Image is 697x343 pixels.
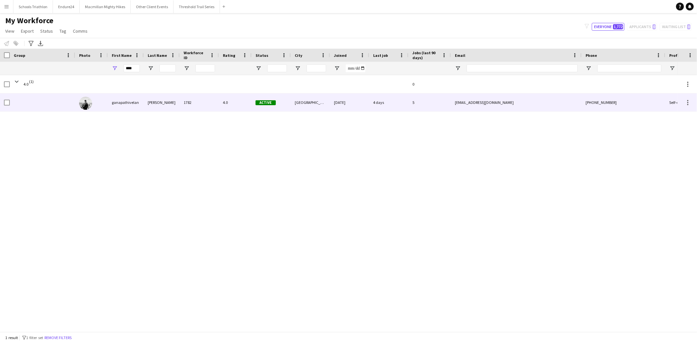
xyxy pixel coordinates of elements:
[256,53,268,58] span: Status
[346,64,365,72] input: Joined Filter Input
[108,93,144,111] div: ganapathivelan
[295,65,301,71] button: Open Filter Menu
[112,53,132,58] span: First Name
[219,93,252,111] div: 4.0
[159,64,176,72] input: Last Name Filter Input
[369,93,408,111] div: 4 days
[53,0,80,13] button: Endure24
[79,53,90,58] span: Photo
[5,28,14,34] span: View
[451,93,582,111] div: [EMAIL_ADDRESS][DOMAIN_NAME]
[669,53,682,58] span: Profile
[408,93,451,111] div: 5
[3,27,17,35] a: View
[180,93,219,111] div: 1782
[256,65,261,71] button: Open Filter Menu
[582,93,665,111] div: [PHONE_NUMBER]
[40,28,53,34] span: Status
[24,75,28,93] span: 4.0
[586,53,597,58] span: Phone
[295,53,302,58] span: City
[330,93,369,111] div: [DATE]
[26,335,43,340] span: 1 filter set
[334,65,340,71] button: Open Filter Menu
[174,0,220,13] button: Threshold Trail Series
[148,53,167,58] span: Last Name
[267,64,287,72] input: Status Filter Input
[148,65,154,71] button: Open Filter Menu
[256,100,276,105] span: Active
[144,93,180,111] div: [PERSON_NAME]
[18,27,36,35] a: Export
[408,75,451,93] div: 0
[112,65,118,71] button: Open Filter Menu
[307,64,326,72] input: City Filter Input
[291,93,330,111] div: [GEOGRAPHIC_DATA]
[57,27,69,35] a: Tag
[373,53,388,58] span: Last job
[59,28,66,34] span: Tag
[184,65,190,71] button: Open Filter Menu
[184,50,207,60] span: Workforce ID
[13,0,53,13] button: Schools Triathlon
[43,334,73,341] button: Remove filters
[29,75,34,88] span: (1)
[223,53,235,58] span: Rating
[37,40,44,47] app-action-btn: Export XLSX
[5,16,53,25] span: My Workforce
[73,28,88,34] span: Comms
[597,64,661,72] input: Phone Filter Input
[124,64,140,72] input: First Name Filter Input
[70,27,90,35] a: Comms
[613,24,623,29] span: 1,772
[592,23,624,31] button: Everyone1,772
[14,53,25,58] span: Group
[38,27,56,35] a: Status
[334,53,347,58] span: Joined
[131,0,174,13] button: Other Client Events
[467,64,578,72] input: Email Filter Input
[412,50,439,60] span: Jobs (last 90 days)
[586,65,591,71] button: Open Filter Menu
[27,40,35,47] app-action-btn: Advanced filters
[195,64,215,72] input: Workforce ID Filter Input
[455,65,461,71] button: Open Filter Menu
[80,0,131,13] button: Macmillan Mighty Hikes
[79,97,92,110] img: ganapathivelan Chandramanohar
[455,53,465,58] span: Email
[669,65,675,71] button: Open Filter Menu
[21,28,34,34] span: Export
